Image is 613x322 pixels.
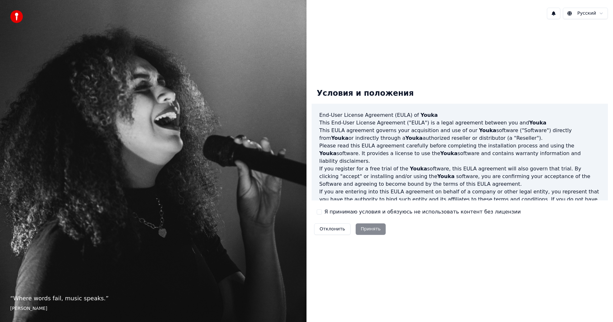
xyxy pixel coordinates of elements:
[479,127,496,133] span: Youka
[420,112,438,118] span: Youka
[314,223,351,235] button: Отклонить
[319,150,337,156] span: Youka
[405,135,423,141] span: Youka
[312,83,419,104] div: Условия и положения
[437,173,455,179] span: Youka
[331,135,348,141] span: Youka
[10,305,296,312] footer: [PERSON_NAME]
[319,127,600,142] p: This EULA agreement governs your acquisition and use of our software ("Software") directly from o...
[529,120,546,126] span: Youka
[410,166,427,172] span: Youka
[319,142,600,165] p: Please read this EULA agreement carefully before completing the installation process and using th...
[10,294,296,303] p: “ Where words fail, music speaks. ”
[319,165,600,188] p: If you register for a free trial of the software, this EULA agreement will also govern that trial...
[440,150,458,156] span: Youka
[319,188,600,219] p: If you are entering into this EULA agreement on behalf of a company or other legal entity, you re...
[319,119,600,127] p: This End-User License Agreement ("EULA") is a legal agreement between you and
[10,10,23,23] img: youka
[324,208,521,216] label: Я принимаю условия и обязуюсь не использовать контент без лицензии
[319,111,600,119] h3: End-User License Agreement (EULA) of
